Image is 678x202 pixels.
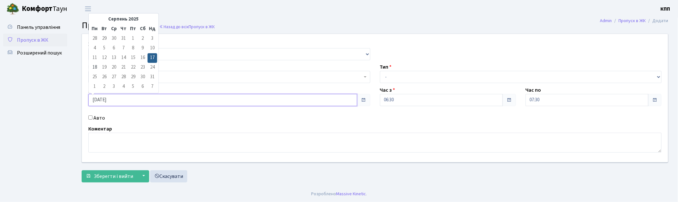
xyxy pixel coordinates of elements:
th: Серпень 2025 [100,15,148,24]
td: 31 [119,34,128,44]
a: Massive Kinetic [336,190,366,197]
td: 22 [128,63,138,72]
th: Пт [128,24,138,34]
span: Розширений пошук [17,49,62,56]
a: Панель управління [3,21,67,34]
th: Сб [138,24,148,34]
td: 7 [148,82,157,92]
th: Ср [109,24,119,34]
td: 20 [109,63,119,72]
label: Час по [526,86,541,94]
button: Переключити навігацію [80,4,96,14]
td: 25 [90,72,100,82]
td: 4 [119,82,128,92]
th: Пн [90,24,100,34]
td: 4 [90,44,100,53]
td: 30 [138,72,148,82]
td: 11 [90,53,100,63]
td: 29 [128,72,138,82]
td: 26 [100,72,109,82]
td: 1 [90,82,100,92]
b: КПП [661,5,670,13]
nav: breadcrumb [591,14,678,28]
label: Час з [380,86,395,94]
a: Назад до всіхПропуск в ЖК [159,24,215,30]
label: Коментар [88,125,112,133]
td: 2 [100,82,109,92]
td: 3 [109,82,119,92]
label: Авто [93,114,105,122]
td: 28 [90,34,100,44]
td: 31 [148,72,157,82]
th: Нд [148,24,157,34]
span: Зберегти і вийти [94,173,133,180]
td: 19 [100,63,109,72]
div: Розроблено . [311,190,367,198]
td: 1 [128,34,138,44]
th: Вт [100,24,109,34]
td: 5 [128,82,138,92]
a: Скасувати [150,170,187,182]
span: Пропуск в ЖК [17,37,48,44]
td: 6 [138,82,148,92]
td: 15 [128,53,138,63]
td: 5 [100,44,109,53]
td: 14 [119,53,128,63]
td: 12 [100,53,109,63]
td: 16 [138,53,148,63]
td: 29 [100,34,109,44]
a: Admin [600,17,612,24]
td: 21 [119,63,128,72]
td: 17 [148,53,157,63]
td: 28 [119,72,128,82]
td: 10 [148,44,157,53]
td: 6 [109,44,119,53]
span: Пропуск в ЖК [189,24,215,30]
label: Тип [380,63,392,71]
td: 18 [90,63,100,72]
b: Комфорт [22,4,52,14]
td: 27 [109,72,119,82]
td: 8 [128,44,138,53]
span: Таун [22,4,67,14]
td: 13 [109,53,119,63]
a: Пропуск в ЖК [619,17,646,24]
a: КПП [661,5,670,13]
td: 30 [109,34,119,44]
span: Пропуск в ЖК [82,19,136,32]
button: Зберегти і вийти [82,170,137,182]
img: logo.png [6,3,19,15]
td: 23 [138,63,148,72]
td: 3 [148,34,157,44]
td: 9 [138,44,148,53]
td: 2 [138,34,148,44]
a: Розширений пошук [3,46,67,59]
a: Пропуск в ЖК [3,34,67,46]
li: Додати [646,17,668,24]
td: 24 [148,63,157,72]
th: Чт [119,24,128,34]
td: 7 [119,44,128,53]
span: Панель управління [17,24,60,31]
